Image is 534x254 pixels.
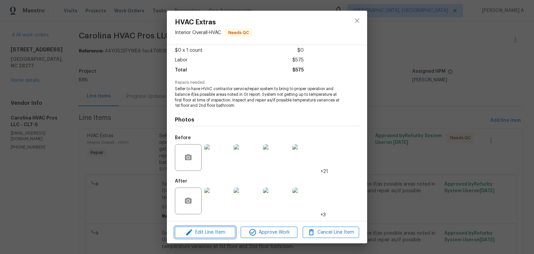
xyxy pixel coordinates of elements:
[175,46,203,55] span: $0 x 1 count
[175,227,235,238] button: Edit Line Item
[243,228,295,237] span: Approve Work
[297,46,304,55] span: $0
[175,86,341,108] span: Seller to have HVAC contractor service/repair system to bring to proper operation and balance if/...
[303,227,359,238] button: Cancel Line Item
[305,228,357,237] span: Cancel Line Item
[175,30,221,35] span: Interior Overall - HVAC
[241,227,297,238] button: Approve Work
[177,228,233,237] span: Edit Line Item
[320,168,328,175] span: +21
[175,19,252,26] span: HVAC Extras
[226,29,252,36] span: Needs QC
[175,116,359,123] h4: Photos
[175,80,359,85] span: Repairs needed
[175,136,191,140] h5: Before
[320,212,326,218] span: +3
[349,13,365,29] button: close
[175,55,188,65] span: Labor
[292,65,304,75] span: $575
[175,65,187,75] span: Total
[292,55,304,65] span: $575
[175,179,187,184] h5: After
